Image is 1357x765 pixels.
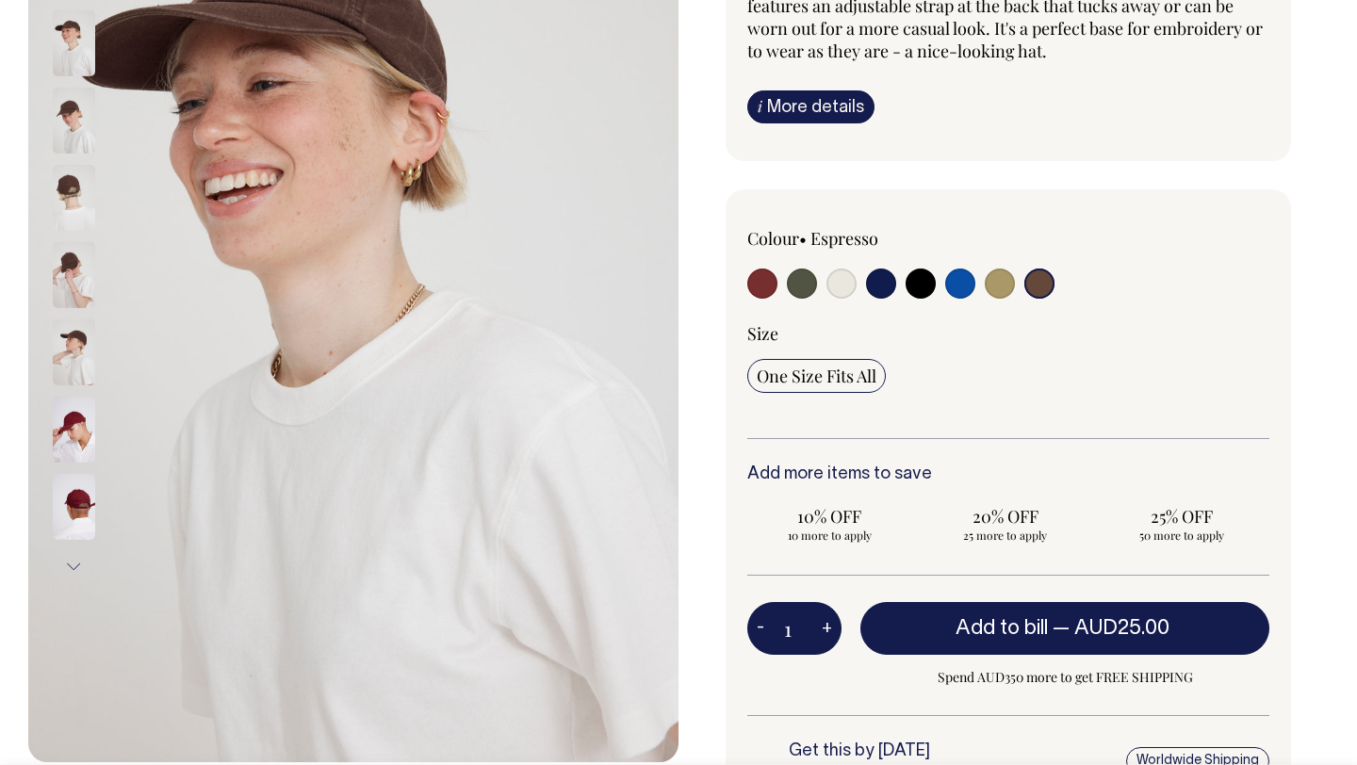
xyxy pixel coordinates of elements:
span: i [758,96,762,116]
span: One Size Fits All [757,365,876,387]
a: iMore details [747,90,875,123]
span: — [1053,619,1174,638]
img: burgundy [53,474,95,540]
button: + [812,610,842,647]
span: 25 more to apply [933,528,1079,543]
span: AUD25.00 [1074,619,1169,638]
span: Spend AUD350 more to get FREE SHIPPING [860,666,1269,689]
span: Add to bill [956,619,1048,638]
img: espresso [53,242,95,308]
img: espresso [53,88,95,154]
input: 20% OFF 25 more to apply [924,499,1088,548]
img: espresso [53,165,95,231]
span: 20% OFF [933,505,1079,528]
input: 10% OFF 10 more to apply [747,499,912,548]
img: espresso [53,319,95,385]
label: Espresso [810,227,878,250]
button: Next [59,545,88,588]
h6: Add more items to save [747,465,1269,484]
span: 50 more to apply [1108,528,1254,543]
img: burgundy [53,397,95,463]
div: Colour [747,227,956,250]
button: Add to bill —AUD25.00 [860,602,1269,655]
span: • [799,227,807,250]
input: One Size Fits All [747,359,886,393]
img: espresso [53,10,95,76]
span: 10% OFF [757,505,903,528]
input: 25% OFF 50 more to apply [1099,499,1264,548]
div: Size [747,322,1269,345]
button: - [747,610,774,647]
span: 10 more to apply [757,528,903,543]
h6: Get this by [DATE] [789,742,1032,761]
span: 25% OFF [1108,505,1254,528]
